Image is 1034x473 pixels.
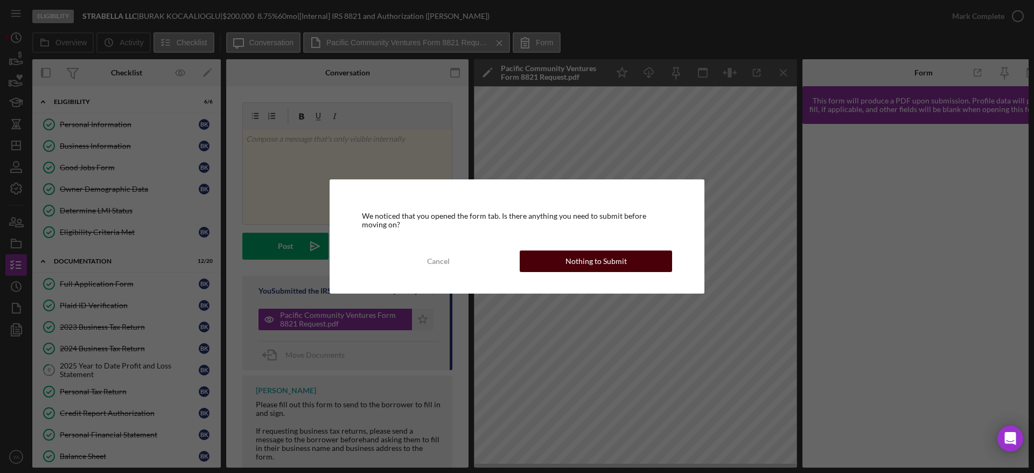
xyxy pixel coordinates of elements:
[362,212,672,229] div: We noticed that you opened the form tab. Is there anything you need to submit before moving on?
[997,426,1023,451] div: Open Intercom Messenger
[362,251,514,272] button: Cancel
[520,251,672,272] button: Nothing to Submit
[427,251,450,272] div: Cancel
[565,251,627,272] div: Nothing to Submit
